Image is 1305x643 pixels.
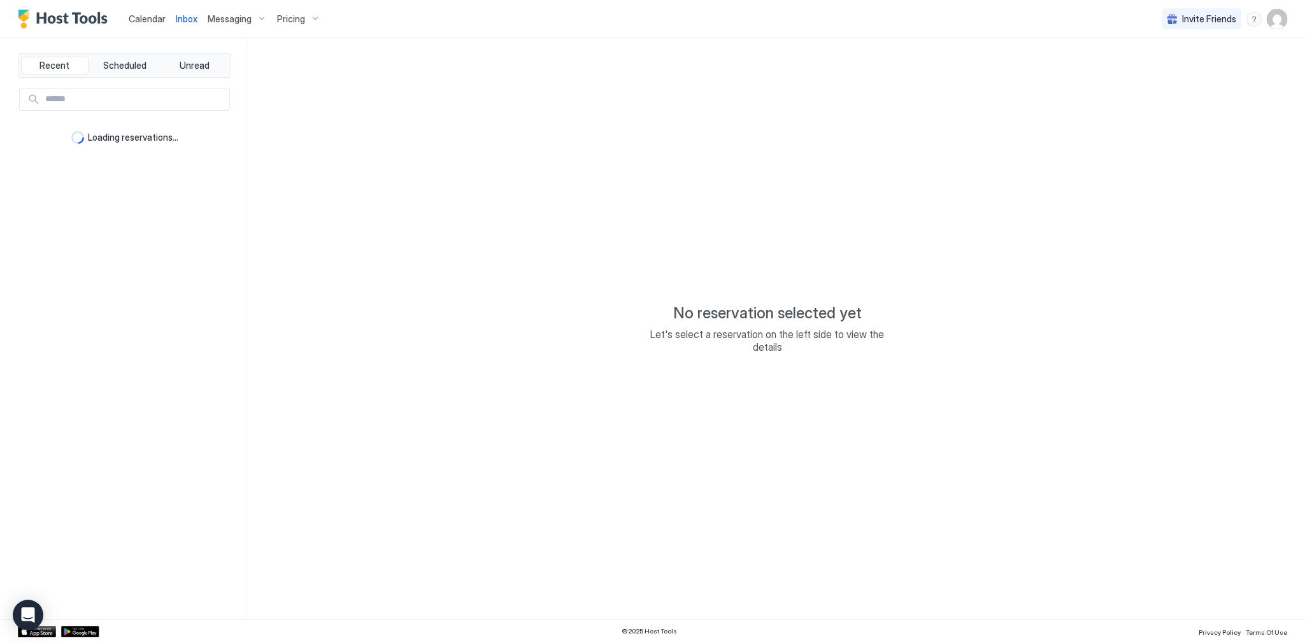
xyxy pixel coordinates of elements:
[61,626,99,637] a: Google Play Store
[13,600,43,630] div: Open Intercom Messenger
[129,13,166,24] span: Calendar
[1246,628,1287,636] span: Terms Of Use
[91,57,159,74] button: Scheduled
[176,12,197,25] a: Inbox
[18,626,56,637] a: App Store
[40,88,229,110] input: Input Field
[180,60,210,71] span: Unread
[176,13,197,24] span: Inbox
[1267,9,1287,29] div: User profile
[1182,13,1236,25] span: Invite Friends
[622,627,677,635] span: © 2025 Host Tools
[18,53,231,78] div: tab-group
[208,13,252,25] span: Messaging
[160,57,228,74] button: Unread
[21,57,89,74] button: Recent
[673,304,862,323] span: No reservation selected yet
[129,12,166,25] a: Calendar
[1199,628,1241,636] span: Privacy Policy
[103,60,146,71] span: Scheduled
[18,10,113,29] a: Host Tools Logo
[1246,11,1262,27] div: menu
[640,328,895,353] span: Let's select a reservation on the left side to view the details
[1246,625,1287,638] a: Terms Of Use
[1199,625,1241,638] a: Privacy Policy
[39,60,69,71] span: Recent
[88,132,178,143] span: Loading reservations...
[71,131,84,144] div: loading
[277,13,305,25] span: Pricing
